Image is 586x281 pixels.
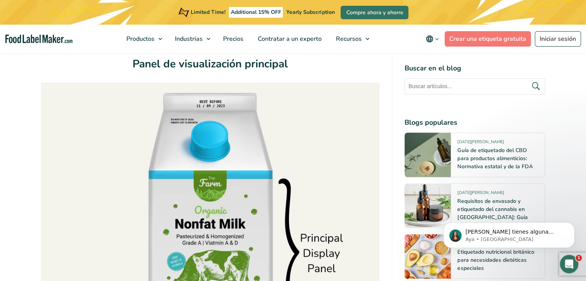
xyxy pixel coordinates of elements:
[445,31,531,47] a: Crear una etiqueta gratuita
[329,25,373,53] a: Recursos
[457,147,532,170] a: Guía de etiquetado del CBD para productos alimenticios: Normativa estatal y de la FDA
[229,7,283,18] span: Additional 15% OFF
[405,117,545,128] h4: Blogs populares
[221,35,244,43] span: Precios
[216,25,249,53] a: Precios
[173,35,203,43] span: Industrias
[168,25,214,53] a: Industrias
[255,35,322,43] span: Contratar a un experto
[576,255,582,261] span: 1
[457,139,504,148] span: [DATE][PERSON_NAME]
[405,63,545,74] h4: Buscar en el blog
[124,35,155,43] span: Productos
[405,78,545,94] input: Buscar artículos...
[191,8,225,16] span: Limited Time!
[341,6,408,19] a: Compre ahora y ahorre
[119,25,166,53] a: Productos
[560,255,578,273] iframe: Intercom live chat
[286,8,334,16] span: Yearly Subscription
[457,190,504,199] span: [DATE][PERSON_NAME]
[133,57,288,71] strong: Panel de visualización principal
[457,197,527,221] a: Requisitos de envasado y etiquetado del cannabis en [GEOGRAPHIC_DATA]: Guía
[251,25,327,53] a: Contratar a un experto
[334,35,363,43] span: Recursos
[432,206,586,260] iframe: Intercom notifications mensaje
[535,31,581,47] a: Iniciar sesión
